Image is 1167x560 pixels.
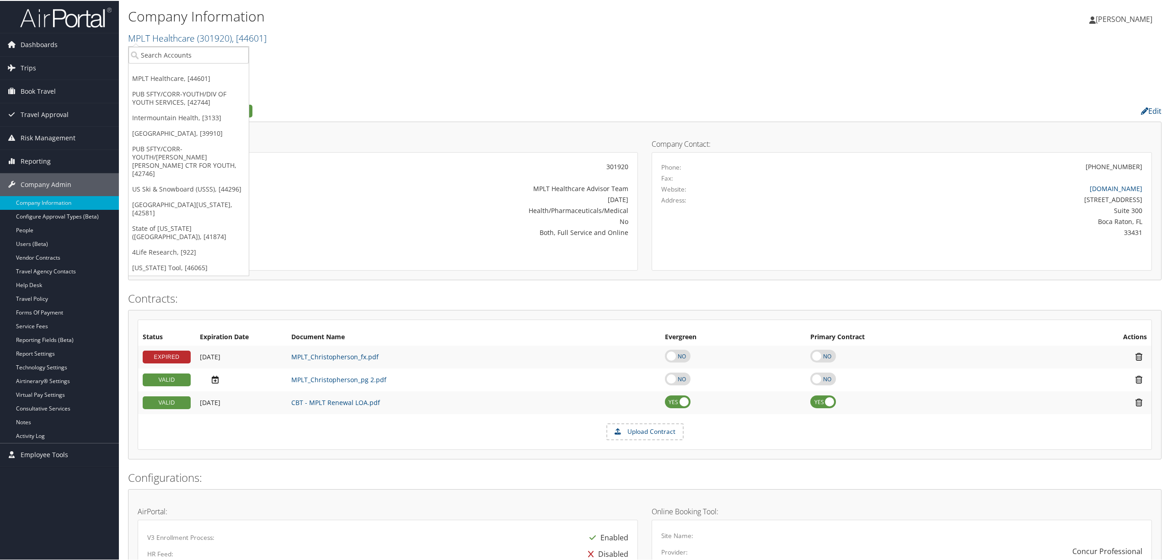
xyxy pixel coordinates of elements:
h4: AirPortal: [138,507,638,514]
div: 33431 [785,227,1143,236]
div: [PHONE_NUMBER] [1086,161,1142,171]
div: Enabled [585,528,628,545]
label: Upload Contract [607,423,683,439]
span: Travel Approval [21,102,69,125]
div: Suite 300 [785,205,1143,214]
h2: Configurations: [128,469,1162,485]
input: Search Accounts [128,46,249,63]
div: Add/Edit Date [200,398,282,406]
span: Dashboards [21,32,58,55]
a: [GEOGRAPHIC_DATA][US_STATE], [42581] [128,196,249,220]
a: MPLT_Christopherson_pg 2.pdf [291,374,386,383]
div: VALID [143,395,191,408]
span: Reporting [21,149,51,172]
label: HR Feed: [147,549,173,558]
a: PUB SFTY/CORR-YOUTH/[PERSON_NAME] [PERSON_NAME] CTR FOR YOUTH, [42746] [128,140,249,181]
div: Both, Full Service and Online [312,227,628,236]
th: Primary Contract [806,328,1033,345]
span: Trips [21,56,36,79]
span: [PERSON_NAME] [1096,13,1152,23]
div: Add/Edit Date [200,352,282,360]
th: Expiration Date [195,328,287,345]
i: Remove Contract [1131,351,1147,361]
a: Intermountain Health, [3133] [128,109,249,125]
a: MPLT Healthcare [128,31,267,43]
h4: Account Details: [138,139,638,147]
div: Health/Pharmaceuticals/Medical [312,205,628,214]
label: Website: [661,184,686,193]
i: Remove Contract [1131,397,1147,406]
span: Risk Management [21,126,75,149]
a: [PERSON_NAME] [1089,5,1162,32]
label: Fax: [661,173,673,182]
a: CBT - MPLT Renewal LOA.pdf [291,397,380,406]
a: 4Life Research, [922] [128,244,249,259]
h2: Company Profile: [128,102,813,117]
a: Edit [1141,105,1162,115]
div: EXPIRED [143,350,191,363]
h4: Online Booking Tool: [652,507,1152,514]
a: MPLT_Christopherson_fx.pdf [291,352,379,360]
div: [STREET_ADDRESS] [785,194,1143,203]
span: [DATE] [200,397,220,406]
a: PUB SFTY/CORR-YOUTH/DIV OF YOUTH SERVICES, [42744] [128,85,249,109]
span: , [ 44601 ] [232,31,267,43]
label: Address: [661,195,686,204]
div: VALID [143,373,191,385]
a: State of [US_STATE] ([GEOGRAPHIC_DATA]), [41874] [128,220,249,244]
a: [GEOGRAPHIC_DATA], [39910] [128,125,249,140]
a: [US_STATE] Tool, [46065] [128,259,249,275]
span: Company Admin [21,172,71,195]
h2: Contracts: [128,290,1162,305]
div: 301920 [312,161,628,171]
th: Actions [1033,328,1151,345]
div: Add/Edit Date [200,374,282,384]
div: Boca Raton, FL [785,216,1143,225]
a: [DOMAIN_NAME] [1090,183,1142,192]
img: airportal-logo.png [20,6,112,27]
th: Status [138,328,195,345]
a: MPLT Healthcare, [44601] [128,70,249,85]
h1: Company Information [128,6,817,25]
a: US Ski & Snowboard (USSS), [44296] [128,181,249,196]
span: Employee Tools [21,443,68,465]
div: MPLT Healthcare Advisor Team [312,183,628,192]
span: ( 301920 ) [197,31,232,43]
div: Concur Professional [1072,545,1142,556]
i: Remove Contract [1131,374,1147,384]
div: [DATE] [312,194,628,203]
h4: Company Contact: [652,139,1152,147]
label: Phone: [661,162,681,171]
label: Site Name: [661,530,693,539]
th: Document Name [287,328,660,345]
span: Book Travel [21,79,56,102]
span: [DATE] [200,352,220,360]
div: No [312,216,628,225]
th: Evergreen [660,328,806,345]
label: V3 Enrollment Process: [147,532,214,541]
label: Provider: [661,547,688,556]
